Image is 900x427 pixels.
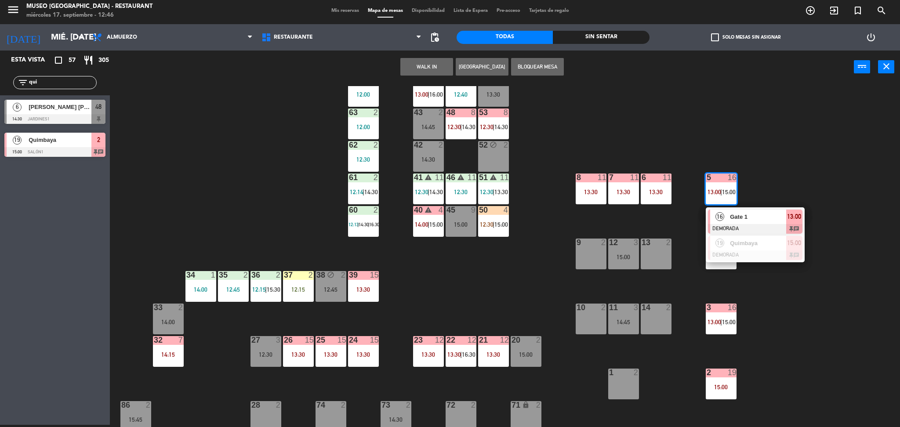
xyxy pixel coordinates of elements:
div: 72 [446,401,447,409]
div: Sin sentar [553,31,649,44]
div: 2 [439,109,444,116]
span: 2 [97,134,100,145]
div: 15:00 [511,351,541,358]
div: 2 [634,369,639,376]
div: 12:30 [348,156,379,163]
i: warning [425,206,432,213]
i: power_settings_new [866,32,876,43]
span: | [493,188,494,195]
span: | [493,221,494,228]
span: Almuerzo [107,34,137,40]
div: 14:00 [185,286,216,293]
div: 7 [178,336,184,344]
div: 22 [446,336,447,344]
div: 11 [630,174,639,181]
div: 2 [374,174,379,181]
span: 13:00 [708,318,721,326]
div: 2 [374,206,379,214]
span: 13:00 [787,211,801,222]
span: Quimbaya [29,135,91,145]
span: | [363,188,364,195]
div: 4 [439,206,444,214]
div: 28 [251,401,252,409]
div: 13:30 [478,351,509,358]
div: 16 [728,304,737,311]
div: 16 [728,174,737,181]
span: 15:00 [722,188,736,195]
div: 2 [276,271,281,279]
i: warning [425,174,432,181]
span: 13:30 [494,188,508,195]
span: 12:30 [415,188,428,195]
i: warning [490,174,497,181]
div: 34 [186,271,187,279]
span: Pre-acceso [492,8,525,13]
button: [GEOGRAPHIC_DATA] [456,58,508,76]
span: 16:00 [429,91,443,98]
div: 13:30 [608,189,639,195]
div: 2 [341,271,346,279]
div: 12:15 [283,286,314,293]
div: 2 [243,271,249,279]
span: 15:00 [722,318,736,326]
span: 12:30 [480,188,494,195]
span: 12:14 [350,188,363,195]
div: 4 [504,206,509,214]
span: Tarjetas de regalo [525,8,573,13]
div: 12:45 [316,286,346,293]
div: 13 [642,239,642,246]
span: | [493,123,494,130]
div: miércoles 17. septiembre - 12:46 [26,11,152,20]
div: 6 [642,174,642,181]
div: 2 [178,304,184,311]
div: 27 [251,336,252,344]
div: 14:45 [413,124,444,130]
i: block [327,271,334,279]
div: 1 [211,271,216,279]
span: Gate 1 [730,212,786,221]
span: 12:15 [252,286,266,293]
i: search [876,5,887,16]
div: 12:00 [348,91,379,98]
div: 3 [276,336,281,344]
div: 11 [468,174,476,181]
div: 12:45 [218,286,249,293]
span: | [265,286,267,293]
span: Mis reservas [327,8,363,13]
div: 74 [316,401,317,409]
span: check_box_outline_blank [711,33,719,41]
span: | [368,222,369,227]
span: 15:30 [267,286,280,293]
div: 8 [577,174,577,181]
i: crop_square [53,55,64,65]
div: 45 [446,206,447,214]
div: 2 [406,401,411,409]
div: 86 [121,401,122,409]
div: 13:30 [316,351,346,358]
div: 2 [374,109,379,116]
span: 15:00 [787,238,801,248]
div: 15:45 [120,416,151,423]
div: 2 [146,401,151,409]
div: 2 [536,336,541,344]
div: 2 [439,141,444,149]
div: 12:30 [250,351,281,358]
div: 15 [370,271,379,279]
div: 20 [512,336,512,344]
div: Esta vista [4,55,63,65]
div: 15 [337,336,346,344]
span: 12:13 [348,222,359,227]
